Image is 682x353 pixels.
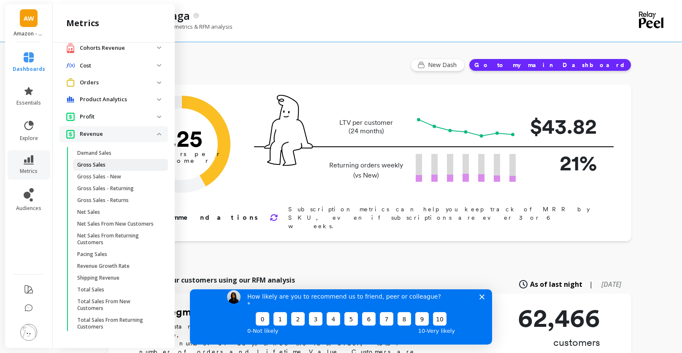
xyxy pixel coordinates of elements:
[601,280,621,289] span: [DATE]
[77,197,129,204] p: Gross Sales - Returns
[66,129,75,138] img: navigation item icon
[80,78,157,87] p: Orders
[80,95,157,104] p: Product Analytics
[77,173,121,180] p: Gross Sales - New
[157,133,161,135] img: down caret icon
[518,305,600,331] p: 62,466
[80,44,157,52] p: Cohorts Revenue
[77,275,119,281] p: Shipping Revenue
[16,205,41,212] span: audiences
[157,98,161,101] img: down caret icon
[77,185,134,192] p: Gross Sales - Returning
[66,78,75,87] img: navigation item icon
[66,96,75,103] img: navigation item icon
[143,150,220,158] tspan: orders per
[80,113,157,121] p: Profit
[77,298,158,312] p: Total Sales From New Customers
[77,221,154,227] p: Net Sales From New Customers
[20,168,38,175] span: metrics
[77,232,158,246] p: Net Sales From Returning Customers
[428,61,459,69] span: New Dash
[66,17,99,29] h2: metrics
[530,279,582,289] span: As of last night
[13,66,45,73] span: dashboards
[155,157,209,164] tspan: customer
[518,336,600,349] p: customers
[77,286,104,293] p: Total Sales
[529,147,597,179] p: 21%
[66,63,75,68] img: navigation item icon
[157,46,161,49] img: down caret icon
[66,43,75,53] img: navigation item icon
[529,110,597,142] p: $43.82
[157,64,161,67] img: down caret icon
[157,116,161,118] img: down caret icon
[14,30,44,37] p: Amazon - Wallabaga
[77,162,106,168] p: Gross Sales
[157,81,161,84] img: down caret icon
[327,160,406,181] p: Returning orders weekly (vs New)
[327,119,406,135] p: LTV per customer (24 months)
[137,213,260,223] p: Recommendations
[24,13,34,23] span: AW
[77,251,107,258] p: Pacing Sales
[118,275,295,285] p: Explore all of your customers using our RFM analysis
[190,289,492,345] iframe: Survey by Kateryna from Peel
[20,135,38,142] span: explore
[77,209,100,216] p: Net Sales
[411,59,465,71] button: New Dash
[288,205,604,230] p: Subscription metrics can help you keep track of MRR by SKU, even if subscriptions are ever 3 or 6...
[80,62,157,70] p: Cost
[16,100,41,106] span: essentials
[589,279,593,289] span: |
[66,112,75,121] img: navigation item icon
[80,130,157,138] p: Revenue
[161,124,203,152] text: 1.25
[469,59,631,71] button: Go to my main Dashboard
[264,95,313,166] img: pal seatted on line
[77,317,158,330] p: Total Sales From Returning Customers
[77,263,130,269] p: Revenue Growth Rate
[20,324,37,341] img: profile picture
[77,150,111,156] p: Demand Sales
